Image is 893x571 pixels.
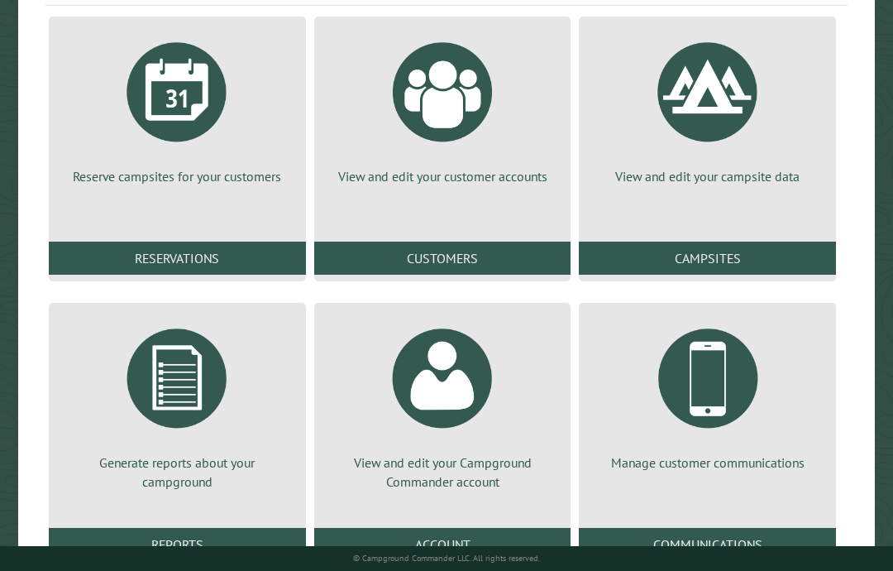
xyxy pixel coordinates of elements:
[69,453,286,491] p: Generate reports about your campground
[599,167,816,185] p: View and edit your campsite data
[69,30,286,185] a: Reserve campsites for your customers
[599,30,816,185] a: View and edit your campsite data
[579,242,836,275] a: Campsites
[49,528,306,561] a: Reports
[49,242,306,275] a: Reservations
[334,453,552,491] p: View and edit your Campground Commander account
[314,242,571,275] a: Customers
[69,167,286,185] p: Reserve campsites for your customers
[314,528,571,561] a: Account
[334,316,552,491] a: View and edit your Campground Commander account
[353,553,540,564] small: © Campground Commander LLC. All rights reserved.
[599,316,816,472] a: Manage customer communications
[579,528,836,561] a: Communications
[69,316,286,491] a: Generate reports about your campground
[334,167,552,185] p: View and edit your customer accounts
[334,30,552,185] a: View and edit your customer accounts
[599,453,816,472] p: Manage customer communications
